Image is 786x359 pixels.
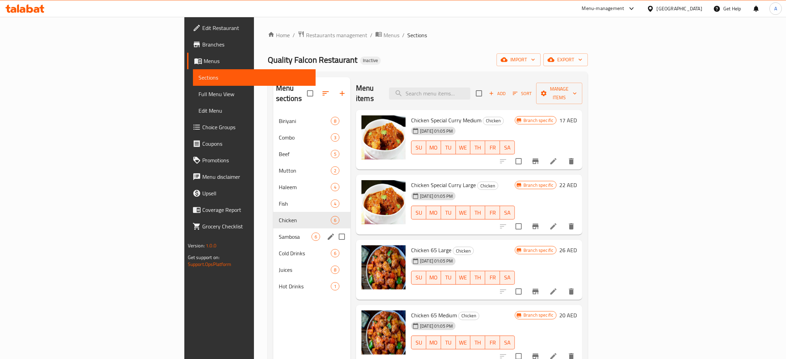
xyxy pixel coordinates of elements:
[360,57,381,65] div: Inactive
[444,143,453,153] span: TU
[206,241,216,250] span: 1.0.0
[273,228,350,245] div: Sambosa6edit
[279,150,331,158] span: Beef
[279,133,331,142] div: Combo
[202,173,310,181] span: Menu disclaimer
[273,195,350,212] div: Fish4
[331,167,339,174] span: 2
[483,117,504,125] div: Chicken
[459,143,468,153] span: WE
[273,179,350,195] div: Haleem4
[426,336,441,349] button: MO
[202,40,310,49] span: Branches
[414,208,423,218] span: SU
[559,245,577,255] h6: 26 AED
[312,234,320,240] span: 6
[331,199,339,208] div: items
[488,143,497,153] span: FR
[202,123,310,131] span: Choice Groups
[503,208,512,218] span: SA
[549,287,558,296] a: Edit menu item
[384,31,399,39] span: Menus
[193,69,316,86] a: Sections
[500,206,515,219] button: SA
[417,258,456,264] span: [DATE] 01:05 PM
[331,283,339,290] span: 1
[331,250,339,257] span: 6
[361,310,406,355] img: Chicken 65 Medium
[326,232,336,242] button: edit
[273,212,350,228] div: Chicken6
[500,336,515,349] button: SA
[331,282,339,290] div: items
[473,338,482,348] span: TH
[459,338,468,348] span: WE
[563,153,580,170] button: delete
[202,189,310,197] span: Upsell
[273,146,350,162] div: Beef5
[527,283,544,300] button: Branch-specific-item
[188,241,205,250] span: Version:
[521,182,556,188] span: Branch specific
[198,90,310,98] span: Full Menu View
[279,249,331,257] div: Cold Drinks
[470,336,485,349] button: TH
[360,58,381,63] span: Inactive
[279,216,331,224] span: Chicken
[279,266,331,274] span: Juices
[273,129,350,146] div: Combo3
[356,83,381,104] h2: Menu items
[485,141,500,154] button: FR
[458,312,479,320] div: Chicken
[549,157,558,165] a: Edit menu item
[417,193,456,199] span: [DATE] 01:05 PM
[198,106,310,115] span: Edit Menu
[331,166,339,175] div: items
[331,118,339,124] span: 8
[331,184,339,191] span: 4
[459,208,468,218] span: WE
[187,202,316,218] a: Coverage Report
[279,117,331,125] span: Biriyani
[657,5,702,12] div: [GEOGRAPHIC_DATA]
[508,88,536,99] span: Sort items
[187,53,316,69] a: Menus
[417,128,456,134] span: [DATE] 01:05 PM
[411,336,426,349] button: SU
[521,247,556,254] span: Branch specific
[470,206,485,219] button: TH
[426,206,441,219] button: MO
[411,206,426,219] button: SU
[411,141,426,154] button: SU
[331,217,339,224] span: 6
[331,267,339,273] span: 8
[279,233,312,241] div: Sambosa
[429,338,438,348] span: MO
[536,83,582,104] button: Manage items
[478,182,498,190] span: Chicken
[331,133,339,142] div: items
[444,338,453,348] span: TU
[414,273,423,283] span: SU
[187,185,316,202] a: Upsell
[444,273,453,283] span: TU
[497,53,541,66] button: import
[273,245,350,261] div: Cold Drinks6
[441,336,456,349] button: TU
[456,206,471,219] button: WE
[334,85,350,102] button: Add section
[426,271,441,285] button: MO
[429,273,438,283] span: MO
[331,150,339,158] div: items
[187,119,316,135] a: Choice Groups
[331,266,339,274] div: items
[521,312,556,318] span: Branch specific
[193,86,316,102] a: Full Menu View
[582,4,624,13] div: Menu-management
[279,166,331,175] span: Mutton
[488,273,497,283] span: FR
[511,219,526,234] span: Select to update
[470,141,485,154] button: TH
